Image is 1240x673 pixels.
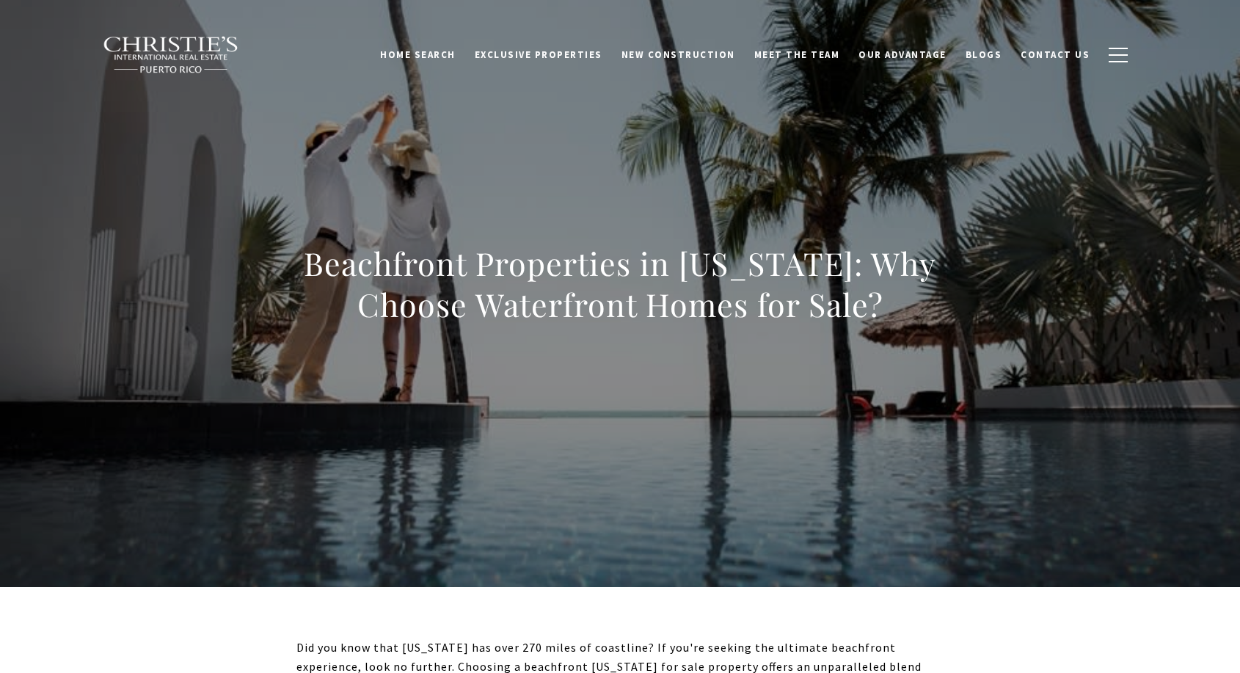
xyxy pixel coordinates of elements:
[956,40,1012,68] a: Blogs
[612,40,745,68] a: New Construction
[296,243,944,325] h1: Beachfront Properties in [US_STATE]: Why Choose Waterfront Homes for Sale?
[103,36,239,74] img: Christie's International Real Estate black text logo
[475,48,602,60] span: Exclusive Properties
[371,40,465,68] a: Home Search
[849,40,956,68] a: Our Advantage
[966,48,1002,60] span: Blogs
[621,48,735,60] span: New Construction
[745,40,850,68] a: Meet the Team
[465,40,612,68] a: Exclusive Properties
[858,48,947,60] span: Our Advantage
[1021,48,1090,60] span: Contact Us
